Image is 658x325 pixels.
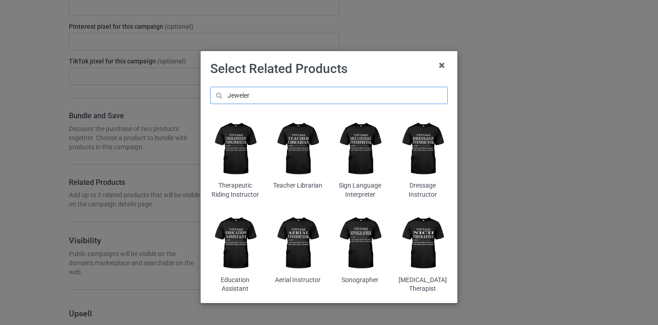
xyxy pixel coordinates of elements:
[210,276,260,294] div: Education Assistant
[273,276,322,285] div: Aerial Instructor
[398,181,448,199] div: Dressage Instructor
[336,276,385,285] div: Sonographer
[398,276,448,294] div: [MEDICAL_DATA] Therapist
[210,181,260,199] div: Therapeutic Riding Instructor
[210,61,448,77] h1: Select Related Products
[273,181,322,190] div: Teacher Librarian
[336,181,385,199] div: Sign Language Interpreter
